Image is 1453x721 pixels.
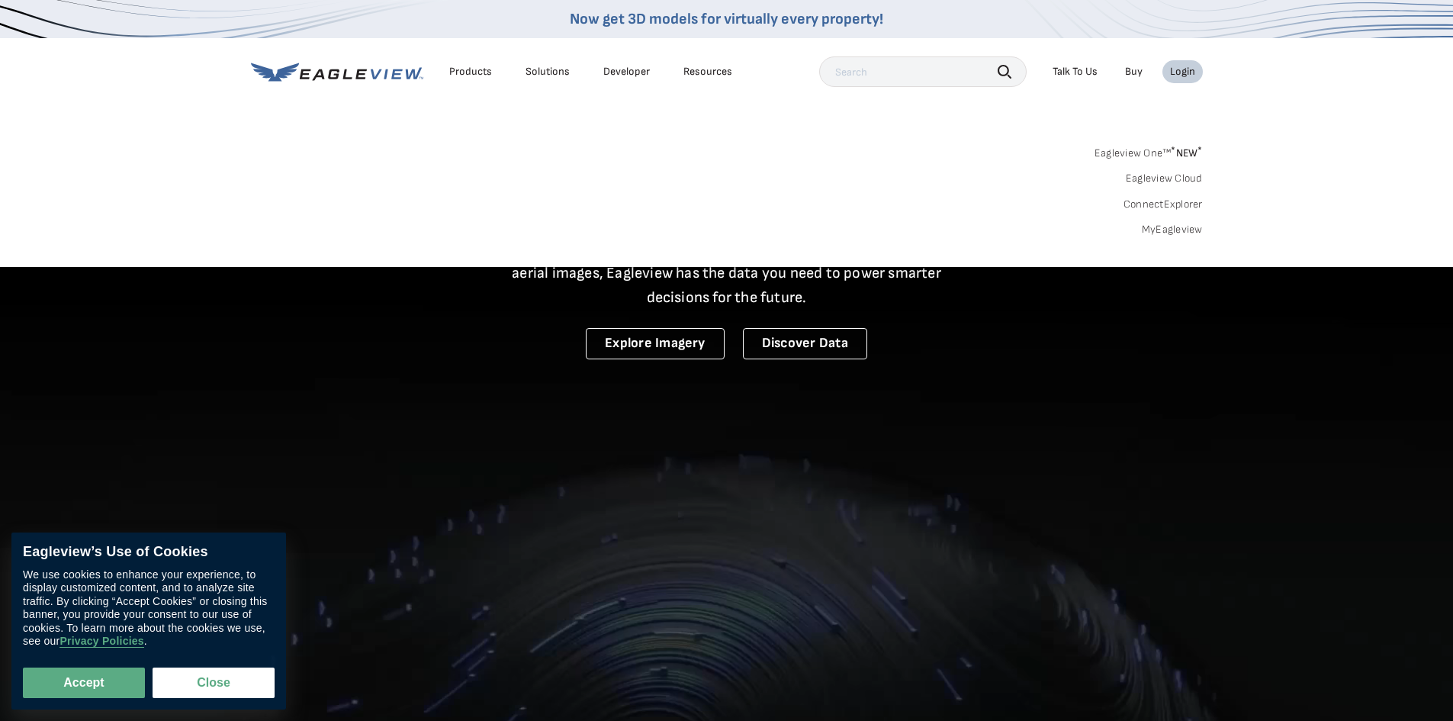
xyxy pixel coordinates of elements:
div: Eagleview’s Use of Cookies [23,544,275,561]
a: Privacy Policies [59,636,143,649]
a: Now get 3D models for virtually every property! [570,10,883,28]
div: Login [1170,65,1195,79]
div: Products [449,65,492,79]
div: Talk To Us [1053,65,1098,79]
div: Solutions [526,65,570,79]
div: We use cookies to enhance your experience, to display customized content, and to analyze site tra... [23,568,275,649]
p: A new era starts here. Built on more than 3.5 billion high-resolution aerial images, Eagleview ha... [493,237,960,310]
button: Close [153,668,275,698]
a: Developer [603,65,650,79]
span: NEW [1171,146,1202,159]
div: Resources [683,65,732,79]
a: Eagleview Cloud [1126,172,1203,185]
a: Buy [1125,65,1143,79]
input: Search [819,56,1027,87]
a: Explore Imagery [586,328,725,359]
a: Discover Data [743,328,867,359]
a: Eagleview One™*NEW* [1095,142,1203,159]
a: ConnectExplorer [1124,198,1203,211]
button: Accept [23,668,145,698]
a: MyEagleview [1142,223,1203,237]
